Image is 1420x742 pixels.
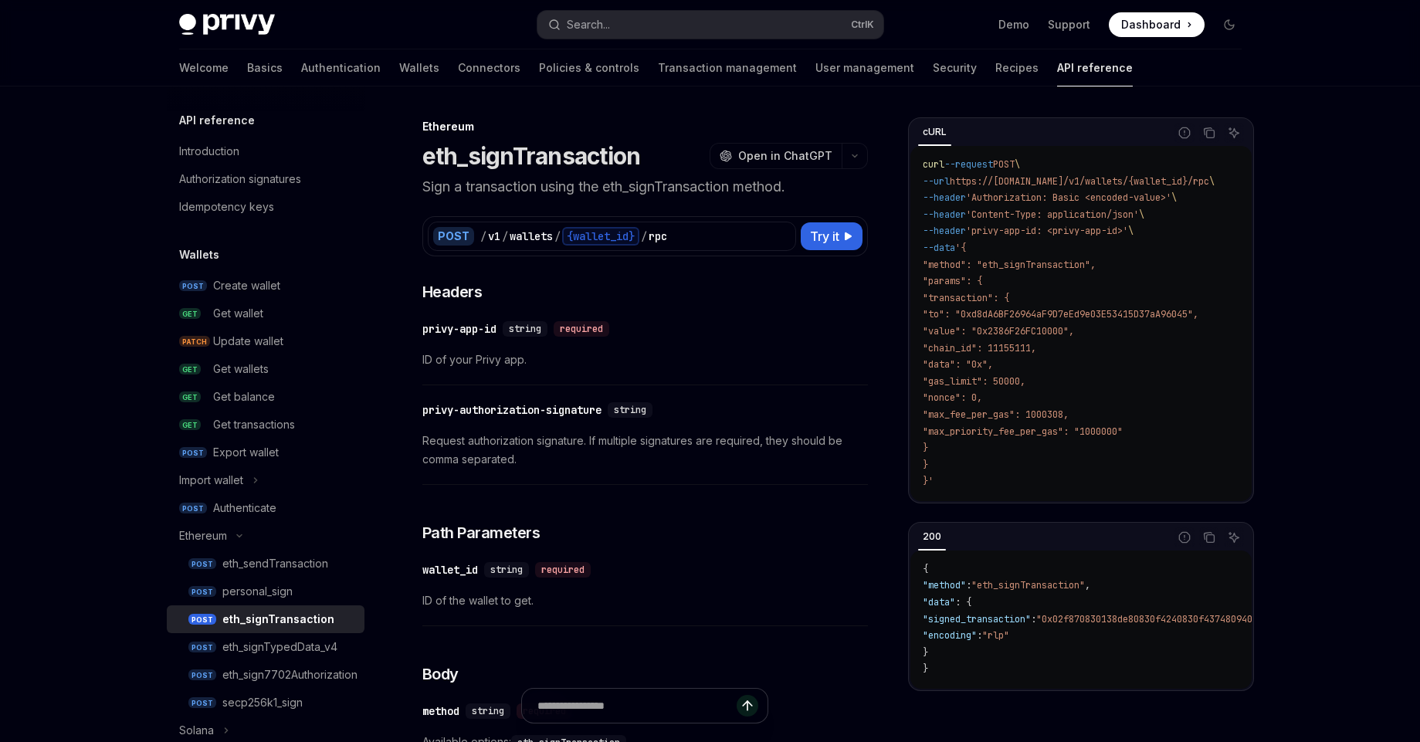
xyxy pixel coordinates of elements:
[188,614,216,625] span: POST
[923,662,928,675] span: }
[923,242,955,254] span: --data
[955,596,971,608] span: : {
[213,499,276,517] div: Authenticate
[167,383,364,411] a: GETGet balance
[614,404,646,416] span: string
[1224,123,1244,143] button: Ask AI
[944,158,993,171] span: --request
[222,638,337,656] div: eth_signTypedData_v4
[488,229,500,244] div: v1
[179,447,207,459] span: POST
[955,242,966,254] span: '{
[167,494,364,522] a: POSTAuthenticate
[422,142,641,170] h1: eth_signTransaction
[923,596,955,608] span: "data"
[554,229,561,244] div: /
[923,646,928,659] span: }
[933,49,977,86] a: Security
[537,11,883,39] button: Open search
[422,562,478,578] div: wallet_id
[167,327,364,355] a: PATCHUpdate wallet
[923,225,966,237] span: --header
[923,442,928,454] span: }
[738,148,832,164] span: Open in ChatGPT
[222,582,293,601] div: personal_sign
[1174,123,1195,143] button: Report incorrect code
[567,15,610,34] div: Search...
[1121,17,1181,32] span: Dashboard
[167,272,364,300] a: POSTCreate wallet
[167,355,364,383] a: GETGet wallets
[923,358,993,371] span: "data": "0x",
[179,246,219,264] h5: Wallets
[167,165,364,193] a: Authorization signatures
[923,325,1074,337] span: "value": "0x2386F26FC10000",
[422,321,496,337] div: privy-app-id
[1128,225,1134,237] span: \
[422,351,868,369] span: ID of your Privy app.
[923,408,1069,421] span: "max_fee_per_gas": 1000308,
[433,227,474,246] div: POST
[213,304,263,323] div: Get wallet
[179,198,274,216] div: Idempotency keys
[995,49,1039,86] a: Recipes
[188,558,216,570] span: POST
[923,308,1198,320] span: "to": "0xd8dA6BF26964aF9D7eEd9e03E53415D37aA96045",
[554,321,609,337] div: required
[977,629,982,642] span: :
[179,308,201,320] span: GET
[458,49,520,86] a: Connectors
[815,49,914,86] a: User management
[966,208,1139,221] span: 'Content-Type: application/json'
[918,527,946,546] div: 200
[923,158,944,171] span: curl
[422,432,868,469] span: Request authorization signature. If multiple signatures are required, they should be comma separa...
[247,49,283,86] a: Basics
[222,693,303,712] div: secp256k1_sign
[1109,12,1205,37] a: Dashboard
[480,229,486,244] div: /
[923,375,1025,388] span: "gas_limit": 50000,
[1217,12,1242,37] button: Toggle dark mode
[923,629,977,642] span: "encoding"
[179,142,239,161] div: Introduction
[1174,527,1195,547] button: Report incorrect code
[422,522,541,544] span: Path Parameters
[641,229,647,244] div: /
[998,17,1029,32] a: Demo
[923,579,966,591] span: "method"
[1057,49,1133,86] a: API reference
[301,49,381,86] a: Authentication
[213,388,275,406] div: Get balance
[851,19,874,31] span: Ctrl K
[167,661,364,689] a: POSTeth_sign7702Authorization
[179,721,214,740] div: Solana
[490,564,523,576] span: string
[179,503,207,514] span: POST
[562,227,639,246] div: {wallet_id}
[918,123,951,141] div: cURL
[1199,123,1219,143] button: Copy the contents from the code block
[1199,527,1219,547] button: Copy the contents from the code block
[179,49,229,86] a: Welcome
[213,415,295,434] div: Get transactions
[923,342,1036,354] span: "chain_id": 11155111,
[923,563,928,575] span: {
[188,642,216,653] span: POST
[422,176,868,198] p: Sign a transaction using the eth_signTransaction method.
[1224,527,1244,547] button: Ask AI
[737,695,758,717] button: Send message
[422,402,602,418] div: privy-authorization-signature
[188,586,216,598] span: POST
[422,281,483,303] span: Headers
[658,49,797,86] a: Transaction management
[179,471,243,490] div: Import wallet
[213,443,279,462] div: Export wallet
[923,275,982,287] span: "params": {
[993,158,1015,171] span: POST
[179,391,201,403] span: GET
[923,613,1031,625] span: "signed_transaction"
[1085,579,1090,591] span: ,
[179,527,227,545] div: Ethereum
[179,419,201,431] span: GET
